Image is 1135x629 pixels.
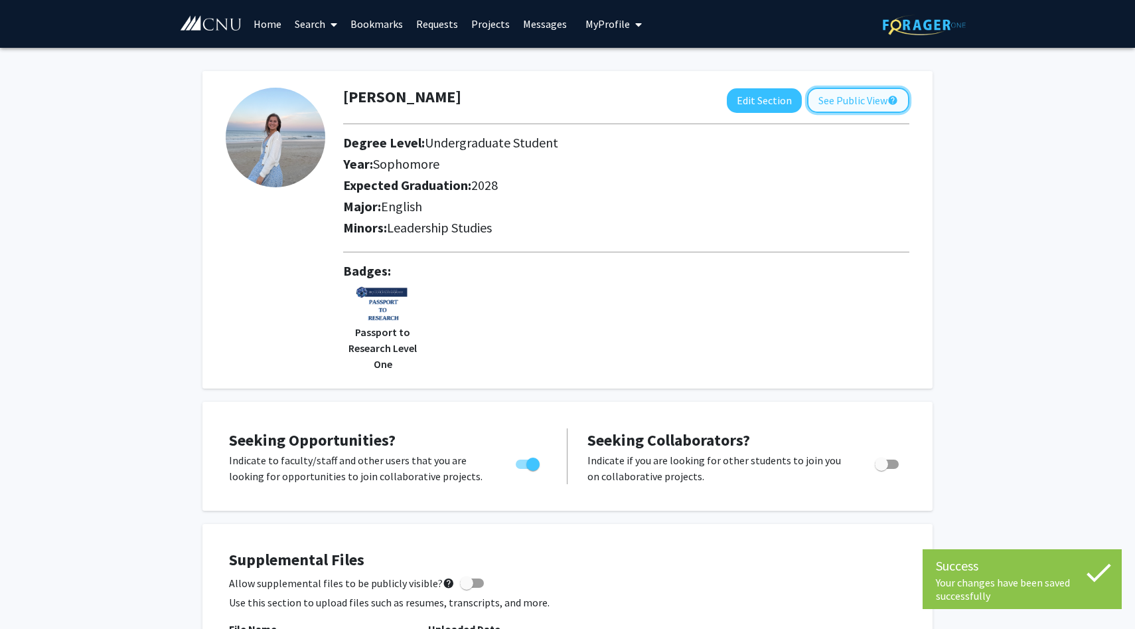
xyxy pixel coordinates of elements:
img: ForagerOne Logo [883,15,966,35]
span: Leadership Studies [387,219,492,236]
h2: Badges: [343,263,909,279]
h4: Supplemental Files [229,551,906,570]
a: Bookmarks [344,1,410,47]
span: Allow supplemental files to be publicly visible? [229,575,455,591]
img: Profile Picture [226,88,325,187]
p: Passport to Research Level One [343,324,423,372]
div: Toggle [510,452,547,472]
iframe: Chat [10,569,56,619]
span: Undergraduate Student [425,134,558,151]
a: Search [288,1,344,47]
img: passport.png [354,284,411,324]
h2: Major: [343,199,909,215]
a: Home [247,1,288,47]
div: Success [936,556,1108,576]
span: English [381,198,422,215]
mat-icon: help [887,92,898,108]
a: Projects [465,1,516,47]
span: My Profile [585,17,630,31]
div: Your changes have been saved successfully [936,576,1108,602]
p: Use this section to upload files such as resumes, transcripts, and more. [229,594,906,610]
p: Indicate if you are looking for other students to join you on collaborative projects. [587,452,850,484]
h2: Minors: [343,220,909,236]
h2: Expected Graduation: [343,177,849,193]
h2: Year: [343,156,849,172]
span: 2028 [471,177,498,193]
div: Toggle [870,452,906,472]
a: Requests [410,1,465,47]
p: Indicate to faculty/staff and other users that you are looking for opportunities to join collabor... [229,452,491,484]
span: Seeking Collaborators? [587,430,750,450]
button: Edit Section [727,88,802,113]
img: Christopher Newport University Logo [179,15,242,32]
h2: Degree Level: [343,135,849,151]
h1: [PERSON_NAME] [343,88,461,107]
a: Messages [516,1,573,47]
mat-icon: help [443,575,455,591]
span: Seeking Opportunities? [229,430,396,450]
button: See Public View [807,88,909,113]
span: Sophomore [373,155,439,172]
